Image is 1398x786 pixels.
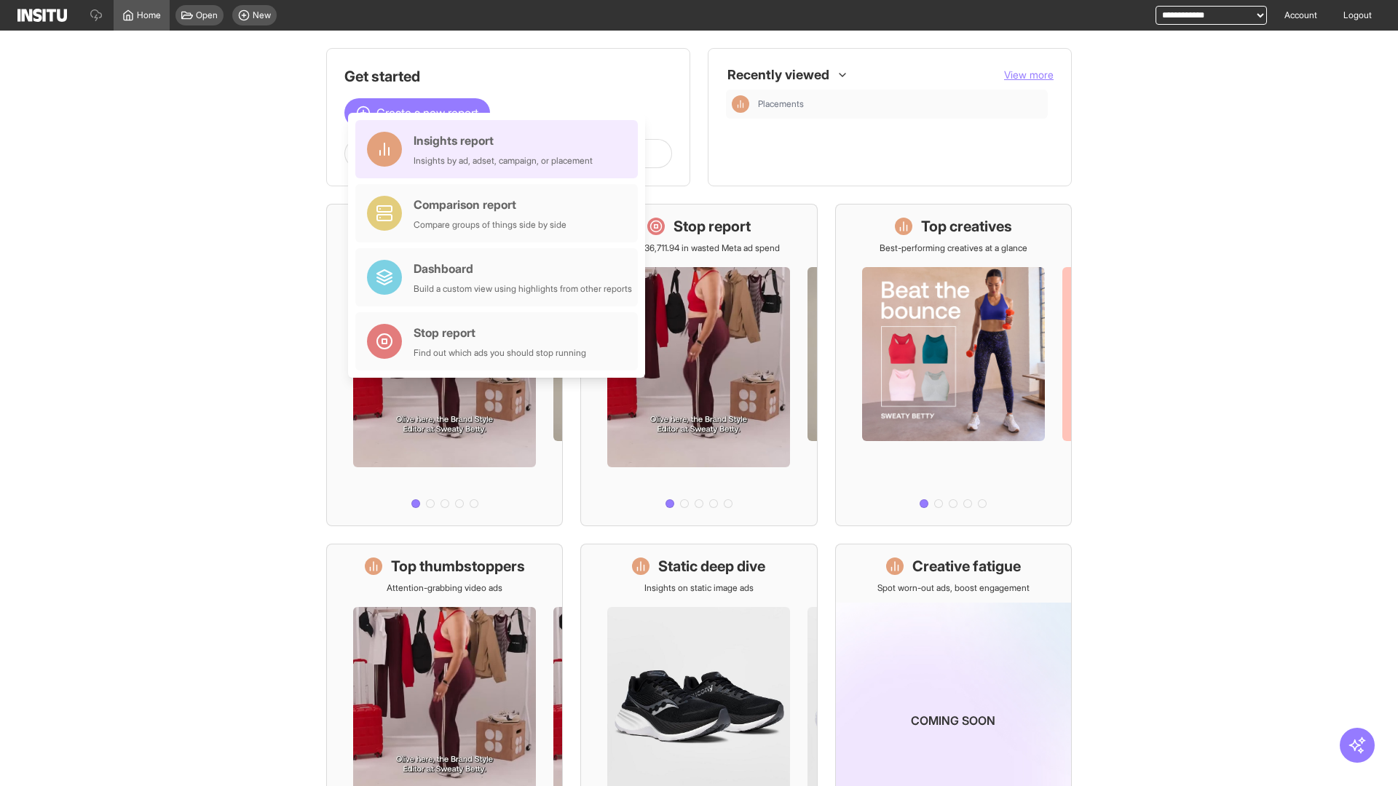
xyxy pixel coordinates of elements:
div: Comparison report [414,196,566,213]
span: Placements [758,98,1042,110]
span: Home [137,9,161,21]
h1: Static deep dive [658,556,765,576]
span: Create a new report [376,104,478,122]
h1: Top thumbstoppers [391,556,525,576]
div: Insights [732,95,749,113]
span: View more [1004,68,1054,81]
div: Compare groups of things side by side [414,219,566,231]
div: Build a custom view using highlights from other reports [414,283,632,295]
a: Top creativesBest-performing creatives at a glance [835,204,1072,526]
a: Stop reportSave £36,711.94 in wasted Meta ad spend [580,204,817,526]
span: New [253,9,271,21]
h1: Get started [344,66,672,87]
p: Attention-grabbing video ads [387,582,502,594]
button: View more [1004,68,1054,82]
div: Insights by ad, adset, campaign, or placement [414,155,593,167]
a: What's live nowSee all active ads instantly [326,204,563,526]
span: Open [196,9,218,21]
img: Logo [17,9,67,22]
div: Insights report [414,132,593,149]
p: Insights on static image ads [644,582,754,594]
p: Save £36,711.94 in wasted Meta ad spend [618,242,780,254]
div: Stop report [414,324,586,341]
div: Find out which ads you should stop running [414,347,586,359]
button: Create a new report [344,98,490,127]
h1: Top creatives [921,216,1012,237]
h1: Stop report [674,216,751,237]
span: Placements [758,98,804,110]
div: Dashboard [414,260,632,277]
p: Best-performing creatives at a glance [880,242,1027,254]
